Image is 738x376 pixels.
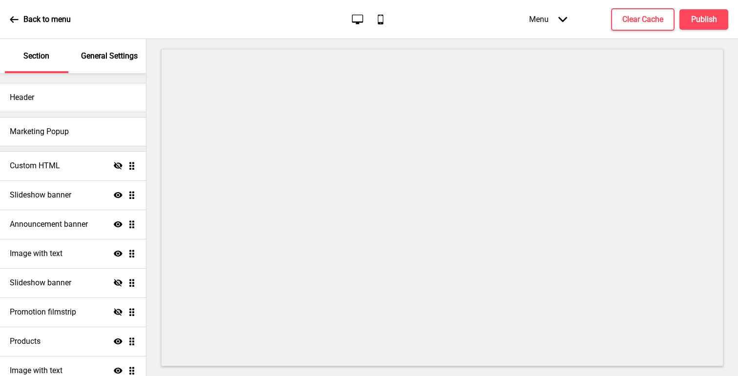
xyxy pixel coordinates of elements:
[10,92,34,103] h4: Header
[10,277,71,288] h4: Slideshow banner
[10,219,88,230] h4: Announcement banner
[10,190,71,200] h4: Slideshow banner
[10,126,69,137] h4: Marketing Popup
[23,51,49,61] p: Section
[10,160,60,171] h4: Custom HTML
[81,51,138,61] p: General Settings
[23,14,71,25] p: Back to menu
[10,365,62,376] h4: Image with text
[691,14,717,25] h4: Publish
[10,6,71,33] a: Back to menu
[10,336,41,347] h4: Products
[611,8,675,31] button: Clear Cache
[10,248,62,259] h4: Image with text
[519,5,577,34] div: Menu
[10,307,76,317] h4: Promotion filmstrip
[679,9,728,30] button: Publish
[622,14,663,25] h4: Clear Cache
